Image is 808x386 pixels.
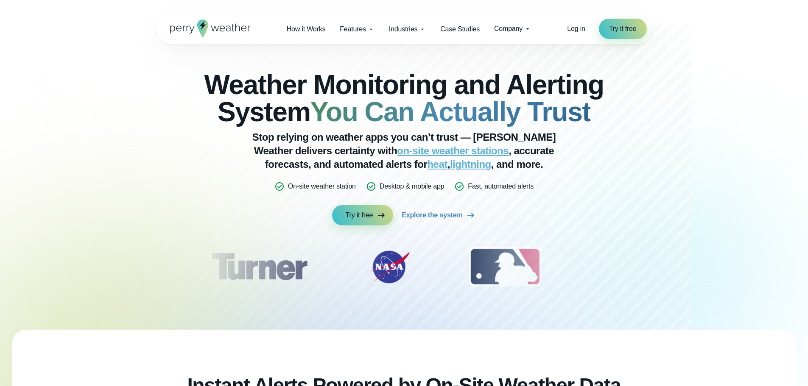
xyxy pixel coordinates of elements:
[360,246,419,288] img: NASA.svg
[346,210,373,220] span: Try it free
[494,24,523,34] span: Company
[288,181,356,192] p: On-site weather station
[402,205,476,225] a: Explore the system
[397,145,509,156] a: on-site weather stations
[332,205,394,225] a: Try it free
[590,246,658,288] div: 4 of 12
[590,246,658,288] img: PGA.svg
[402,210,462,220] span: Explore the system
[460,246,550,288] div: 3 of 12
[433,20,487,38] a: Case Studies
[287,24,326,34] span: How it Works
[199,246,319,288] div: 1 of 12
[468,181,534,192] p: Fast, automated alerts
[567,24,585,34] a: Log in
[567,25,585,32] span: Log in
[199,71,609,125] h2: Weather Monitoring and Alerting System
[360,246,419,288] div: 2 of 12
[460,246,550,288] img: MLB.svg
[450,158,491,170] a: lightning
[389,24,417,34] span: Industries
[380,181,445,192] p: Desktop & mobile app
[280,20,333,38] a: How it Works
[310,97,590,127] strong: You Can Actually Trust
[440,24,480,34] span: Case Studies
[235,131,574,171] p: Stop relying on weather apps you can’t trust — [PERSON_NAME] Weather delivers certainty with , ac...
[199,246,609,292] div: slideshow
[599,19,647,39] a: Try it free
[427,158,447,170] a: heat
[609,24,637,34] span: Try it free
[340,24,366,34] span: Features
[199,246,319,288] img: Turner-Construction_1.svg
